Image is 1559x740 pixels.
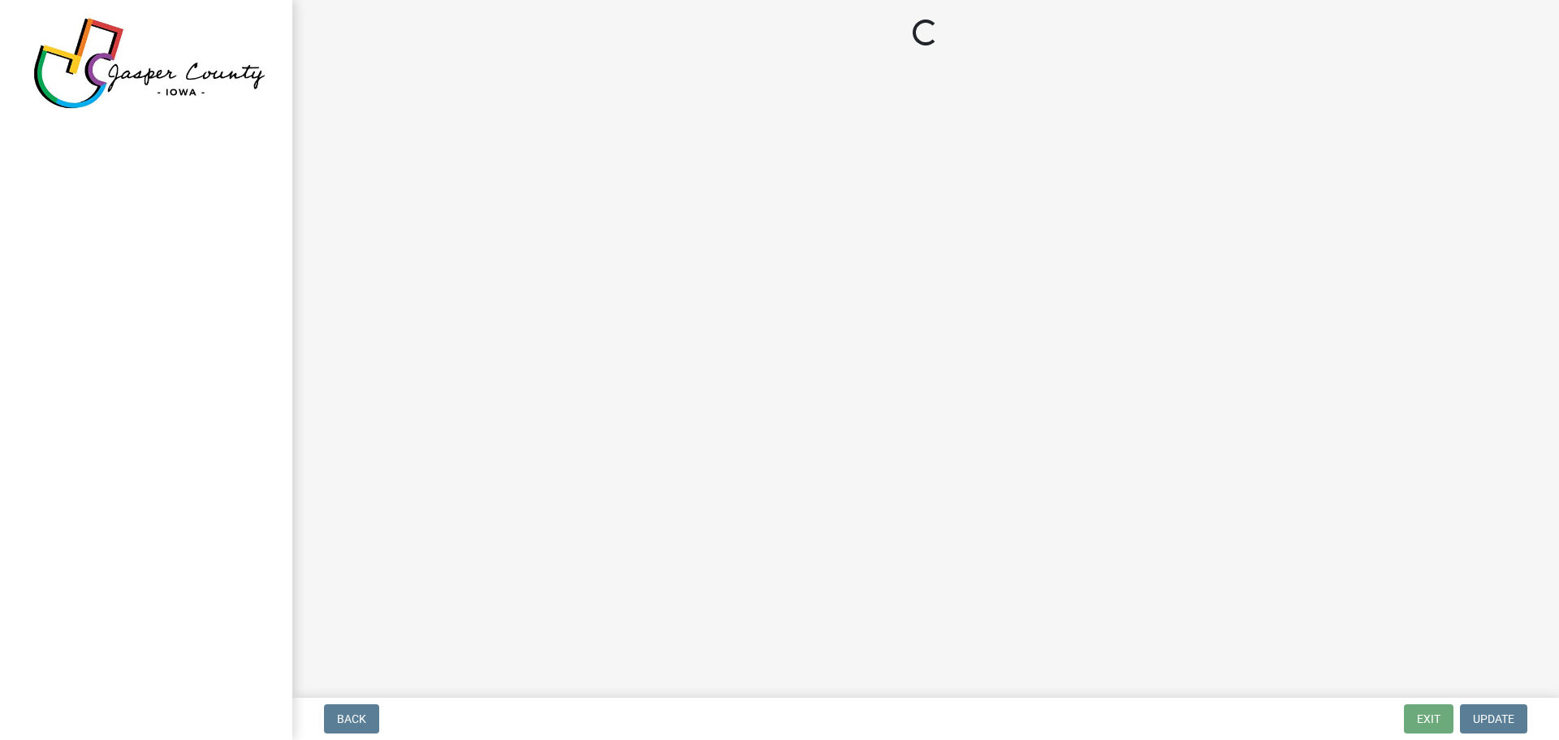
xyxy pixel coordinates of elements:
button: Update [1460,704,1527,734]
button: Back [324,704,379,734]
img: Jasper County, Iowa [32,17,266,110]
button: Exit [1404,704,1453,734]
span: Update [1473,712,1514,725]
span: Back [337,712,366,725]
